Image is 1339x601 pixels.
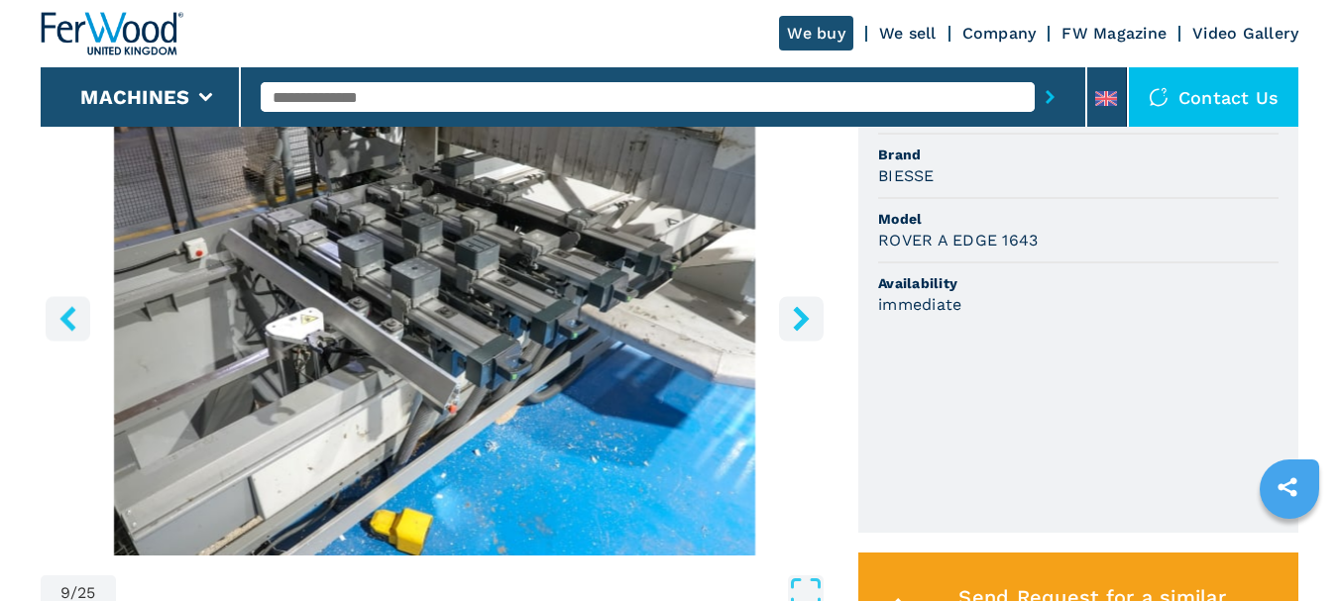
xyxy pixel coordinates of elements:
div: Contact us [1129,67,1299,127]
a: We buy [779,16,853,50]
img: Ferwood [41,12,183,55]
button: Machines [80,85,189,109]
span: 9 [60,585,70,601]
span: 25 [77,585,96,601]
span: Model [878,209,1279,229]
img: Contact us [1149,87,1169,107]
span: Availability [878,273,1279,293]
a: We sell [879,24,937,43]
h3: BIESSE [878,164,935,187]
img: CNC Machine Centres For Routing, Drilling And Edgebanding. BIESSE ROVER A EDGE 1643 [41,75,829,555]
button: right-button [779,296,824,341]
a: Video Gallery [1192,24,1298,43]
iframe: Chat [1255,512,1324,586]
button: submit-button [1035,74,1065,120]
a: FW Magazine [1061,24,1167,43]
div: Go to Slide 9 [41,75,829,555]
a: Company [962,24,1037,43]
h3: ROVER A EDGE 1643 [878,229,1038,251]
span: / [70,585,77,601]
h3: immediate [878,293,961,316]
a: sharethis [1263,462,1312,512]
span: Brand [878,145,1279,164]
button: left-button [46,296,90,341]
